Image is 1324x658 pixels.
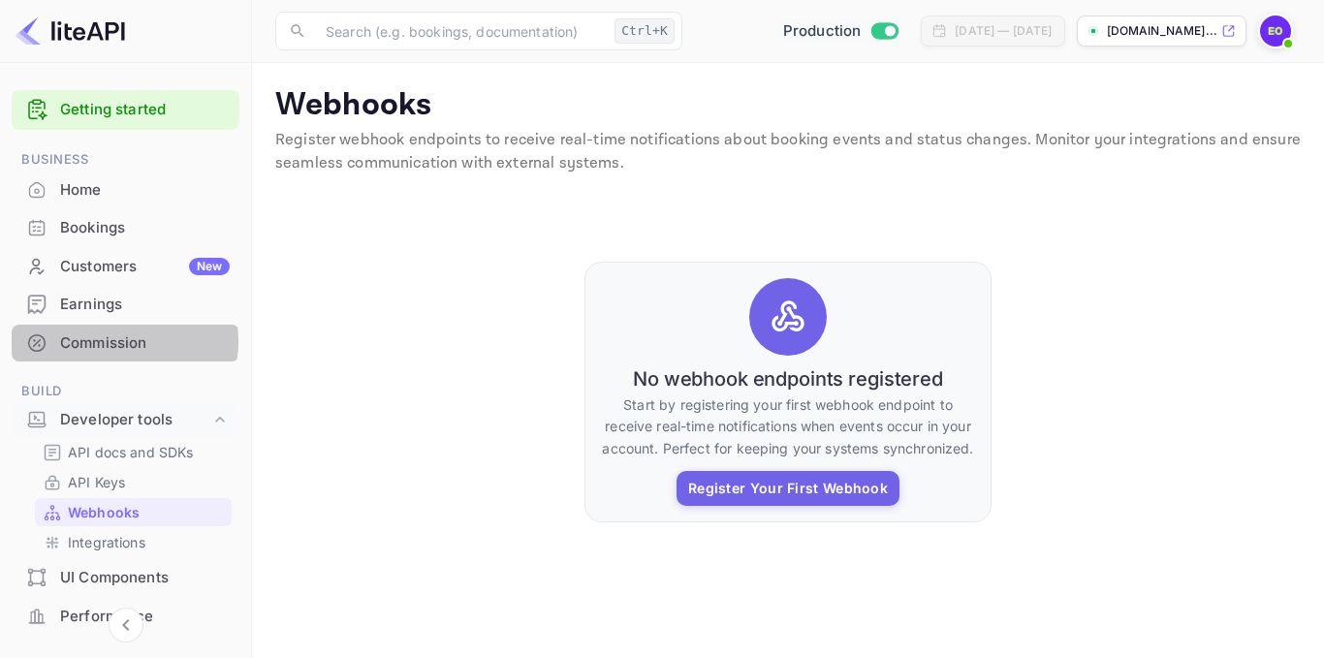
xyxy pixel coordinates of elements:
img: Elvis Okumu [1260,16,1291,47]
p: Register webhook endpoints to receive real-time notifications about booking events and status cha... [275,129,1301,175]
p: Webhooks [68,502,140,522]
div: Bookings [60,217,230,239]
div: API docs and SDKs [35,438,232,466]
div: UI Components [60,567,230,589]
div: Switch to Sandbox mode [775,20,906,43]
img: LiteAPI logo [16,16,125,47]
p: API docs and SDKs [68,442,194,462]
a: Webhooks [43,502,224,522]
span: Business [12,149,239,171]
a: UI Components [12,559,239,595]
div: Performance [12,598,239,636]
p: [DOMAIN_NAME]... [1107,22,1217,40]
div: [DATE] — [DATE] [955,22,1052,40]
input: Search (e.g. bookings, documentation) [314,12,607,50]
a: Performance [12,598,239,634]
button: Collapse navigation [109,608,143,642]
div: New [189,258,230,275]
div: Performance [60,606,230,628]
div: Bookings [12,209,239,247]
h6: No webhook endpoints registered [633,367,943,391]
a: API docs and SDKs [43,442,224,462]
span: Production [783,20,862,43]
div: Integrations [35,528,232,556]
div: Home [12,172,239,209]
a: Earnings [12,286,239,322]
a: Getting started [60,99,230,121]
a: Bookings [12,209,239,245]
div: Customers [60,256,230,278]
div: Ctrl+K [615,18,675,44]
div: Earnings [12,286,239,324]
div: Developer tools [12,403,239,437]
a: Home [12,172,239,207]
div: Home [60,179,230,202]
div: Webhooks [35,498,232,526]
div: UI Components [12,559,239,597]
p: Integrations [68,532,145,552]
a: API Keys [43,472,224,492]
button: Register Your First Webhook [677,471,899,506]
a: CustomersNew [12,248,239,284]
div: API Keys [35,468,232,496]
div: Getting started [12,90,239,130]
span: Build [12,381,239,402]
p: Webhooks [275,86,1301,125]
p: Start by registering your first webhook endpoint to receive real-time notifications when events o... [601,394,975,459]
div: Developer tools [60,409,210,431]
div: Earnings [60,294,230,316]
a: Integrations [43,532,224,552]
div: Commission [60,332,230,355]
a: Commission [12,325,239,360]
div: CustomersNew [12,248,239,286]
p: API Keys [68,472,125,492]
div: Commission [12,325,239,362]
